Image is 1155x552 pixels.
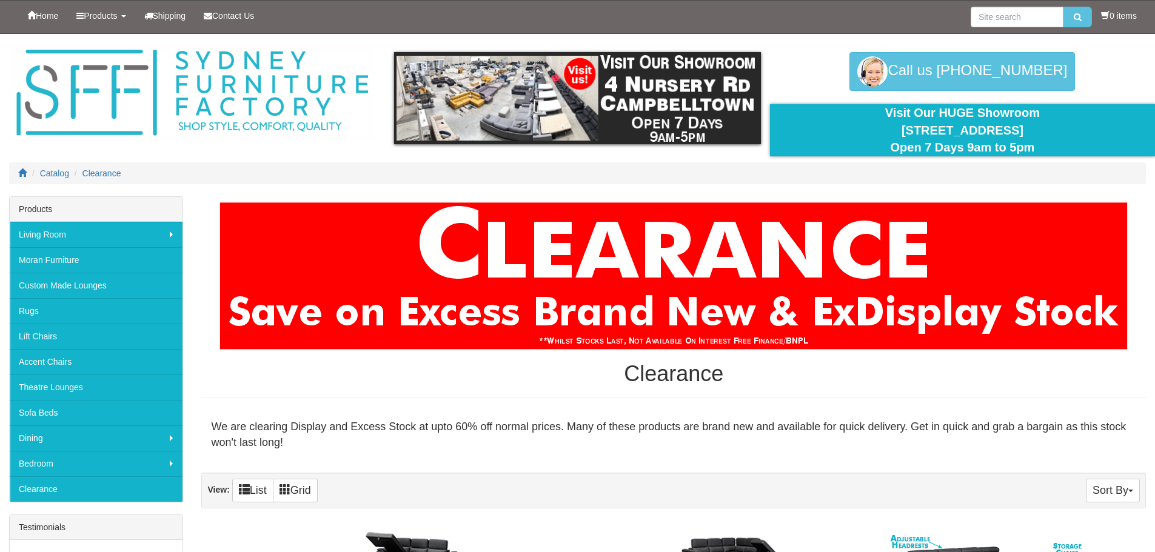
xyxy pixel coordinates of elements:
input: Site search [971,7,1063,27]
img: Sydney Furniture Factory [10,46,374,140]
strong: View: [207,485,229,494]
div: We are clearing Display and Excess Stock at upto 60% off normal prices. Many of these products ar... [201,410,1146,460]
a: Clearance [10,476,182,502]
span: Contact Us [212,11,254,21]
h1: Clearance [201,362,1146,386]
button: Sort By [1086,479,1140,502]
span: Products [84,11,117,21]
a: Moran Furniture [10,247,182,273]
a: Catalog [40,168,69,178]
span: Shipping [153,11,186,21]
a: Shipping [135,1,195,31]
span: Home [36,11,58,21]
a: Contact Us [195,1,263,31]
img: showroom.gif [394,52,761,144]
a: Bedroom [10,451,182,476]
div: Visit Our HUGE Showroom [STREET_ADDRESS] Open 7 Days 9am to 5pm [779,104,1146,156]
a: Clearance [82,168,121,178]
a: Products [67,1,135,31]
a: List [232,479,273,502]
a: Theatre Lounges [10,374,182,400]
li: 0 items [1101,10,1137,22]
a: Sofa Beds [10,400,182,425]
div: Testimonials [10,515,182,540]
a: Lift Chairs [10,324,182,349]
a: Accent Chairs [10,349,182,374]
a: Custom Made Lounges [10,273,182,298]
img: Clearance [219,202,1128,350]
a: Home [18,1,67,31]
a: Grid [273,479,318,502]
a: Living Room [10,222,182,247]
a: Dining [10,425,182,451]
div: Products [10,197,182,222]
a: Rugs [10,298,182,324]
